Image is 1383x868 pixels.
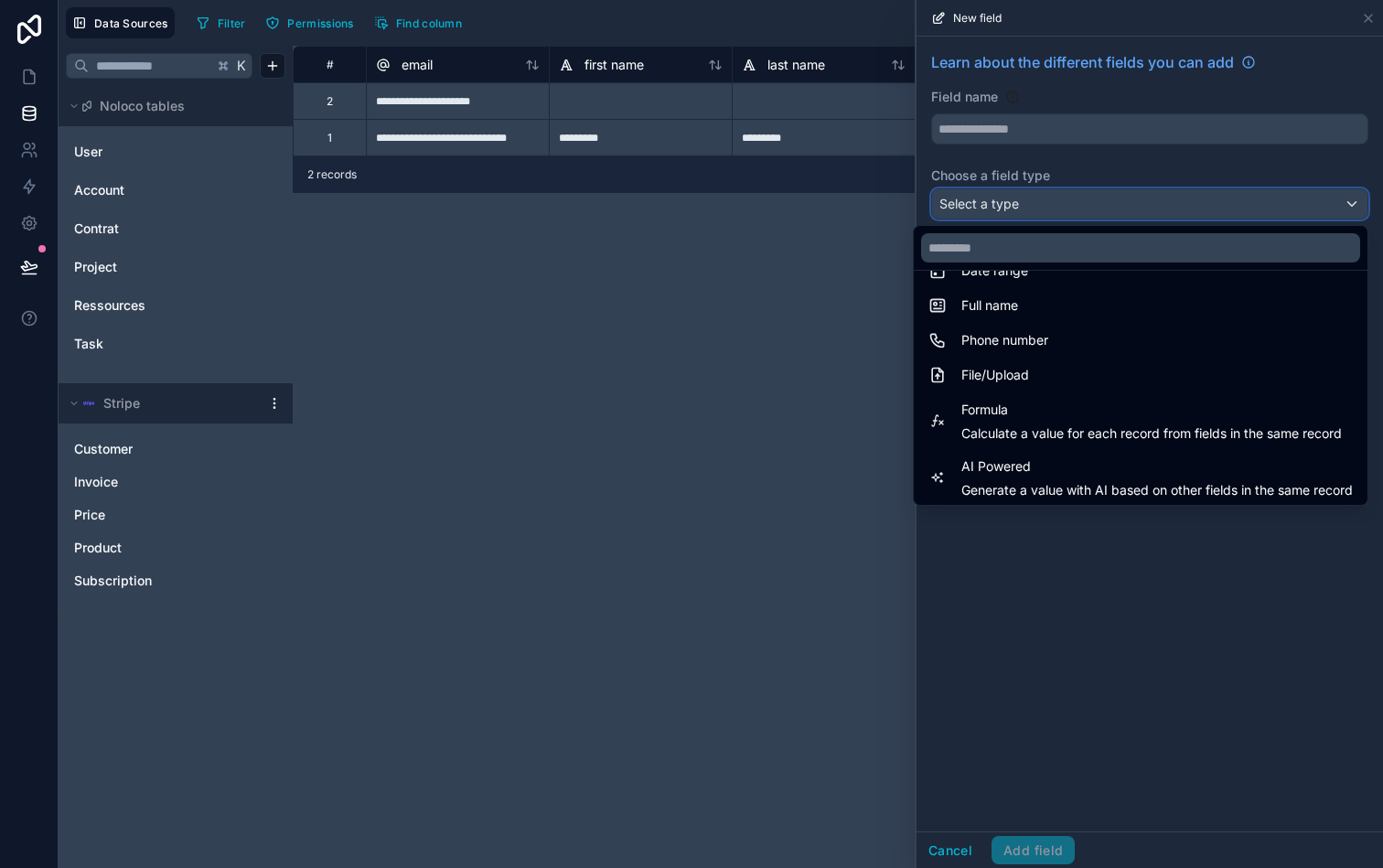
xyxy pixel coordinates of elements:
span: K [235,59,248,72]
span: Contrat [74,220,119,238]
div: Price [66,500,285,530]
a: Invoice [74,473,241,491]
span: Find column [396,16,462,30]
a: Contrat [74,220,222,238]
span: Customer [74,440,133,458]
span: Project [74,258,117,276]
a: Account [74,181,222,199]
span: first name [584,56,644,74]
a: Price [74,506,241,524]
span: Permissions [287,16,353,30]
a: Permissions [259,9,367,37]
button: Permissions [259,9,359,37]
button: Filter [189,9,252,37]
div: Contrat [66,214,285,243]
span: Price [74,506,105,524]
div: Invoice [66,467,285,497]
span: Stripe [103,394,140,413]
span: File/Upload [961,364,1029,386]
span: Filter [218,16,246,30]
a: Customer [74,440,241,458]
span: Generate a value with AI based on other fields in the same record [961,481,1353,499]
span: User [74,143,102,161]
span: Subscription [74,572,152,590]
span: 2 records [307,167,357,182]
span: Product [74,539,122,557]
button: Stripe [66,391,260,416]
a: Product [74,539,241,557]
div: Subscription [66,566,285,595]
span: email [402,56,433,74]
span: Account [74,181,124,199]
a: Task [74,335,222,353]
button: Find column [368,9,468,37]
div: Customer [66,434,285,464]
div: 1 [327,131,332,145]
span: last name [767,56,825,74]
img: svg+xml,%3c [81,396,96,411]
span: Invoice [74,473,118,491]
div: Product [66,533,285,563]
div: Project [66,252,285,282]
span: Noloco tables [100,97,185,115]
div: Account [66,176,285,205]
button: Data Sources [66,7,175,38]
div: 2 [327,94,333,109]
span: Full name [961,295,1018,316]
span: Ressources [74,296,145,315]
span: Phone number [961,329,1048,351]
div: # [307,58,352,71]
span: Date range [961,260,1028,282]
a: Subscription [74,572,241,590]
div: User [66,137,285,166]
div: Task [66,329,285,359]
a: Project [74,258,222,276]
button: Noloco tables [66,93,274,119]
a: Ressources [74,296,222,315]
span: Calculate a value for each record from fields in the same record [961,424,1342,443]
div: Ressources [66,291,285,320]
span: AI Powered [961,455,1353,477]
span: Task [74,335,103,353]
span: Data Sources [94,16,168,30]
span: Formula [961,399,1342,421]
a: User [74,143,222,161]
